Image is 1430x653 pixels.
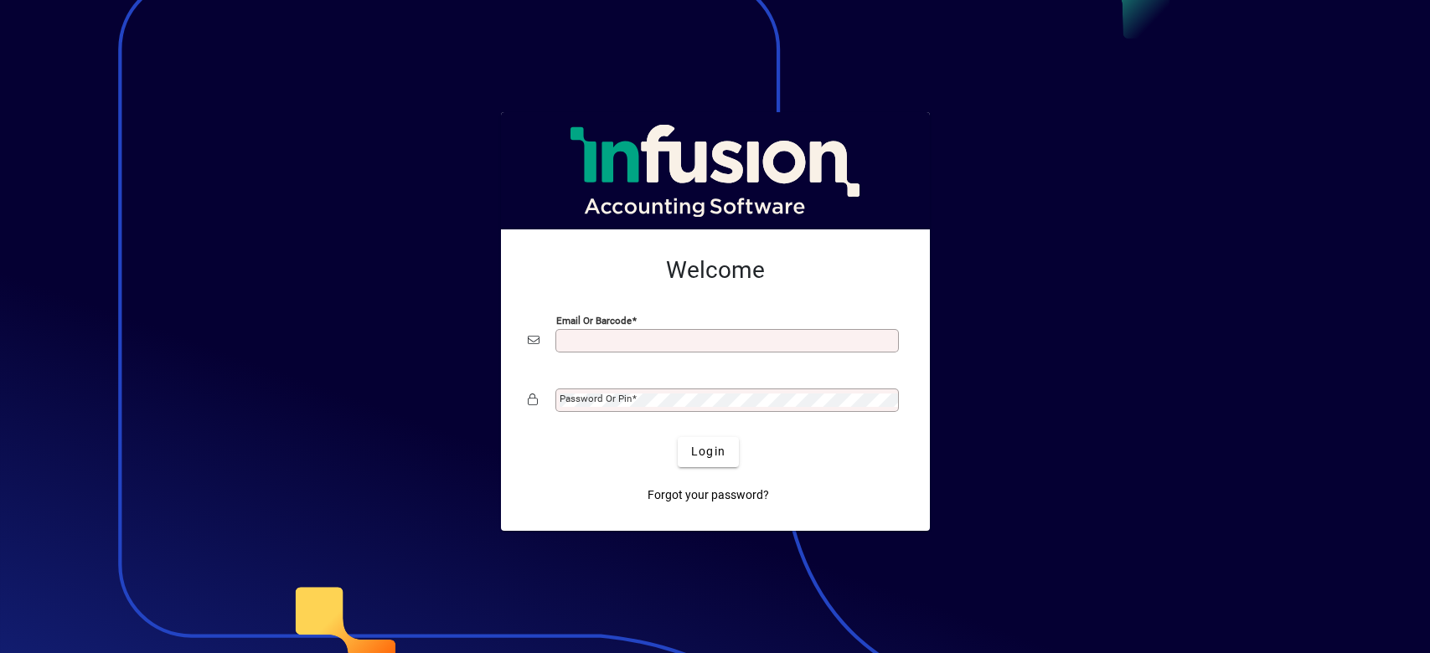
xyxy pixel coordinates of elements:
a: Forgot your password? [641,481,776,511]
span: Forgot your password? [648,486,769,504]
mat-label: Email or Barcode [556,314,632,326]
mat-label: Password or Pin [560,393,632,404]
h2: Welcome [528,256,903,285]
span: Login [691,443,725,460]
button: Login [678,437,739,467]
